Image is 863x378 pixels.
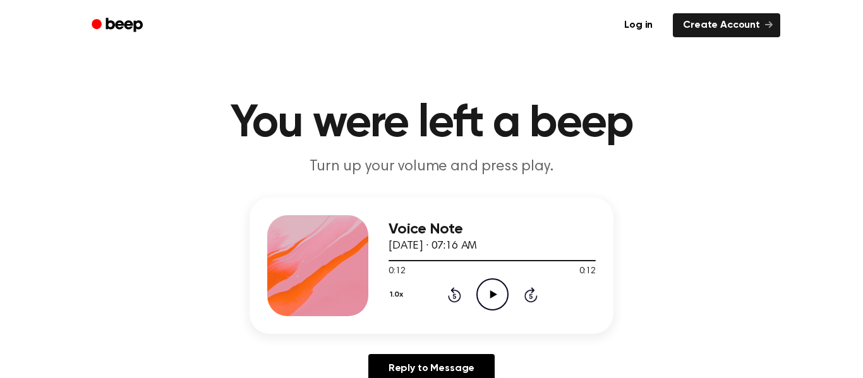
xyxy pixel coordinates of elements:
a: Log in [612,11,665,40]
h1: You were left a beep [108,101,755,146]
a: Beep [83,13,154,38]
span: [DATE] · 07:16 AM [389,240,477,252]
span: 0:12 [579,265,596,278]
h3: Voice Note [389,221,596,238]
span: 0:12 [389,265,405,278]
p: Turn up your volume and press play. [189,157,674,177]
a: Create Account [673,13,780,37]
button: 1.0x [389,284,407,305]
